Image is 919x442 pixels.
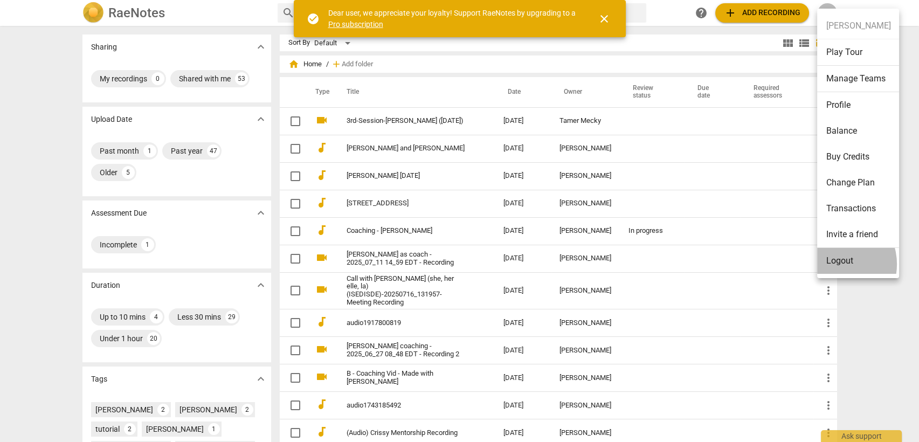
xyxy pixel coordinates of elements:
[307,12,320,25] span: check_circle
[598,12,611,25] span: close
[591,6,617,32] button: Close
[328,20,383,29] a: Pro subscription
[328,8,578,30] div: Dear user, we appreciate your loyalty! Support RaeNotes by upgrading to a
[817,39,899,66] li: Play Tour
